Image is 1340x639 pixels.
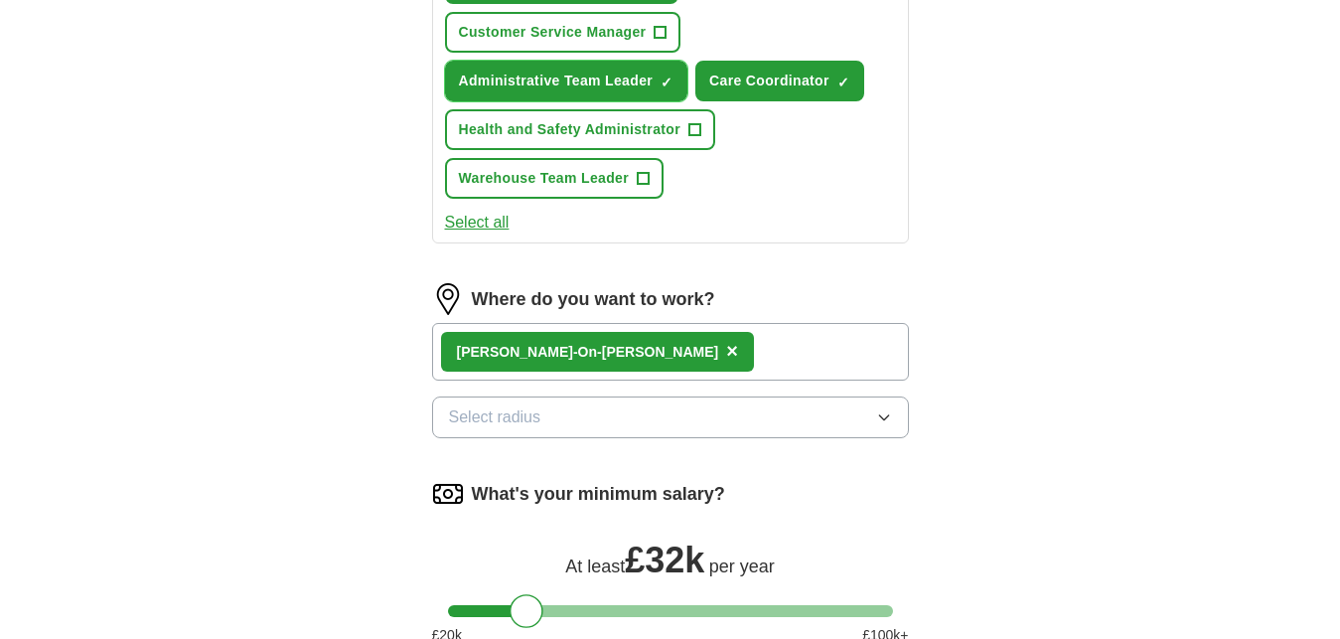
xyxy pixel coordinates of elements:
[459,168,630,189] span: Warehouse Team Leader
[459,71,654,91] span: Administrative Team Leader
[726,340,738,362] span: ×
[459,22,647,43] span: Customer Service Manager
[625,540,704,580] span: £ 32k
[472,286,715,313] label: Where do you want to work?
[695,61,864,101] button: Care Coordinator✓
[432,283,464,315] img: location.png
[709,557,775,576] span: per year
[709,71,829,91] span: Care Coordinator
[837,75,849,90] span: ✓
[445,109,715,150] button: Health and Safety Administrator
[472,481,725,508] label: What's your minimum salary?
[445,12,681,53] button: Customer Service Manager
[449,405,541,429] span: Select radius
[457,342,719,363] div: [PERSON_NAME]-On-[PERSON_NAME]
[432,397,909,438] button: Select radius
[661,75,672,90] span: ✓
[726,337,738,367] button: ×
[565,557,625,576] span: At least
[445,158,665,199] button: Warehouse Team Leader
[445,211,510,235] button: Select all
[432,478,464,510] img: salary.png
[445,61,688,101] button: Administrative Team Leader✓
[459,119,680,140] span: Health and Safety Administrator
